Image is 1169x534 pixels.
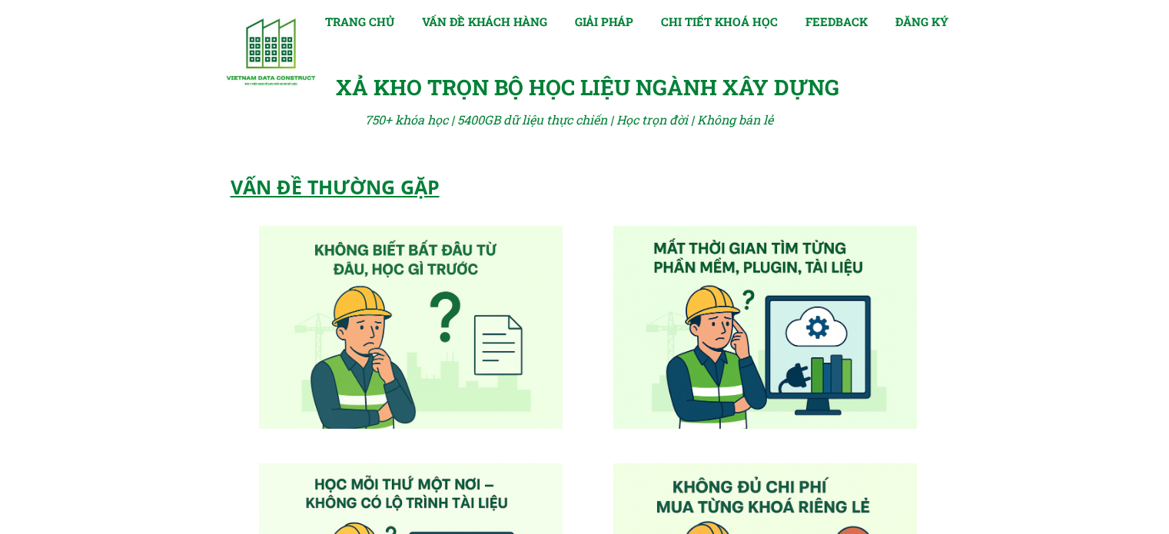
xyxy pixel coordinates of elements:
[336,71,851,105] div: XẢ KHO TRỌN BỘ HỌC LIỆU NGÀNH XÂY DỰNG
[325,12,394,31] a: TRANG CHỦ
[805,12,868,31] a: FEEDBACK
[422,12,547,31] a: VẤN ĐỀ KHÁCH HÀNG
[895,12,948,31] a: ĐĂNG KÝ
[575,12,633,31] a: GIẢI PHÁP
[231,171,592,202] div: VẤN ĐỀ THƯỜNG GẶP
[661,12,778,31] a: CHI TIẾT KHOÁ HỌC
[365,110,795,130] div: 750+ khóa học | 5400GB dữ liệu thực chiến | Học trọn đời | Không bán lẻ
